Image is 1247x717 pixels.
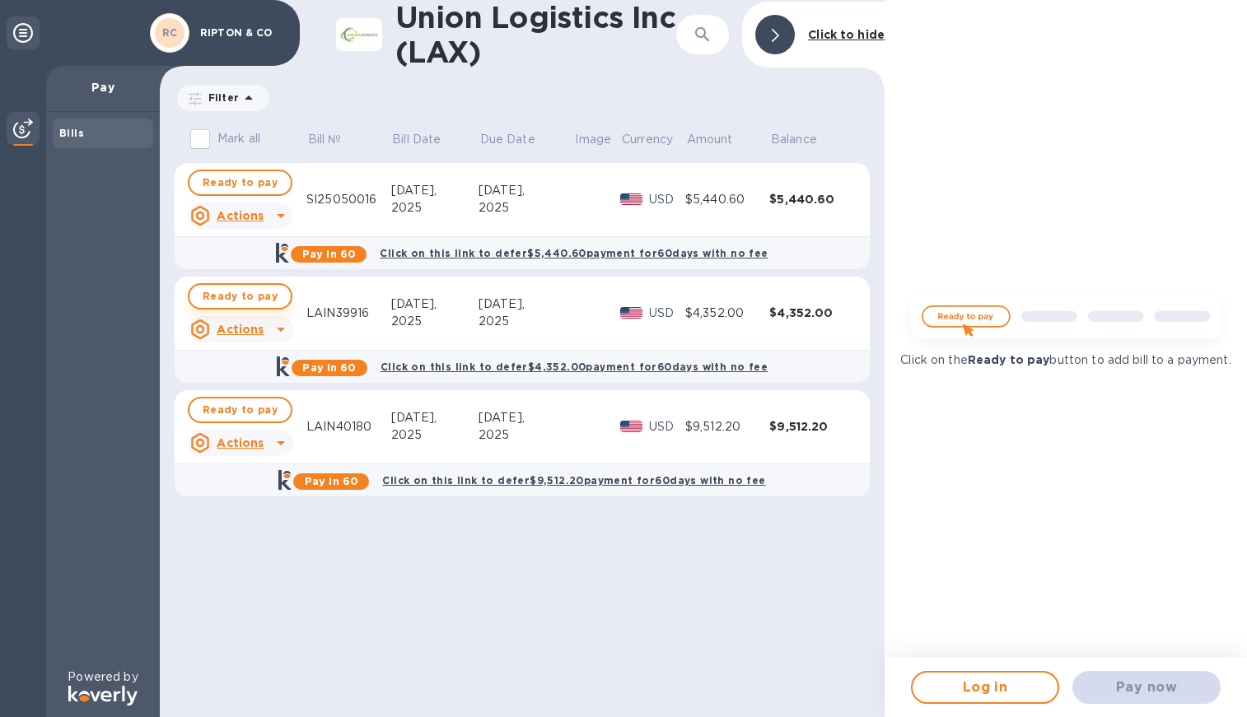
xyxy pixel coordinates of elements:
div: $9,512.20 [685,418,769,435]
p: USD [649,418,685,435]
span: Due Date [480,131,557,148]
p: Amount [687,131,733,148]
div: $4,352.00 [769,305,853,321]
p: Filter [202,91,239,105]
div: $5,440.60 [685,191,769,208]
b: Click on this link to defer $9,512.20 payment for 60 days with no fee [382,474,765,487]
div: 2025 [391,426,479,444]
p: Mark all [217,130,260,147]
img: USD [620,421,642,432]
button: Ready to pay [188,397,292,423]
img: USD [620,307,642,319]
span: Bill № [308,131,363,148]
p: USD [649,305,685,322]
b: Bills [59,127,84,139]
p: Powered by [68,668,138,686]
span: Ready to pay [203,173,278,193]
b: RC [162,26,178,39]
b: Click on this link to defer $4,352.00 payment for 60 days with no fee [381,361,768,373]
div: [DATE], [479,182,574,199]
div: SI25050016 [306,191,391,208]
span: Balance [771,131,838,148]
div: $4,352.00 [685,305,769,322]
img: USD [620,193,642,205]
span: Bill Date [392,131,462,148]
div: $5,440.60 [769,191,853,207]
u: Actions [217,323,264,336]
div: [DATE], [391,409,479,426]
div: [DATE], [479,296,574,313]
p: USD [649,191,685,208]
p: RIPTON & CO [200,27,283,39]
u: Actions [217,436,264,449]
div: 2025 [479,426,574,444]
div: 2025 [391,313,479,330]
img: Logo [68,686,138,705]
span: Amount [687,131,754,148]
div: 2025 [479,199,574,216]
div: [DATE], [391,296,479,313]
p: Pay [59,79,147,95]
span: Log in [926,677,1044,697]
p: Bill Date [392,131,441,148]
div: [DATE], [479,409,574,426]
b: Click on this link to defer $5,440.60 payment for 60 days with no fee [380,247,768,259]
div: LAIN39916 [306,305,391,322]
p: Click on the button to add bill to a payment. [900,352,1231,369]
b: Pay in 60 [305,475,358,487]
span: Ready to pay [203,400,278,420]
b: Pay in 60 [302,248,356,260]
p: Image [575,131,611,148]
button: Log in [911,671,1059,704]
div: 2025 [479,313,574,330]
u: Actions [217,209,264,222]
p: Currency [622,131,673,148]
div: [DATE], [391,182,479,199]
button: Ready to pay [188,283,292,310]
div: $9,512.20 [769,418,853,435]
div: 2025 [391,199,479,216]
span: Ready to pay [203,286,278,306]
p: Bill № [308,131,342,148]
p: Due Date [480,131,535,148]
p: Balance [771,131,817,148]
div: LAIN40180 [306,418,391,435]
button: Ready to pay [188,170,292,196]
b: Click to hide [808,28,885,41]
b: Pay in 60 [302,361,356,374]
b: Ready to pay [968,353,1050,366]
